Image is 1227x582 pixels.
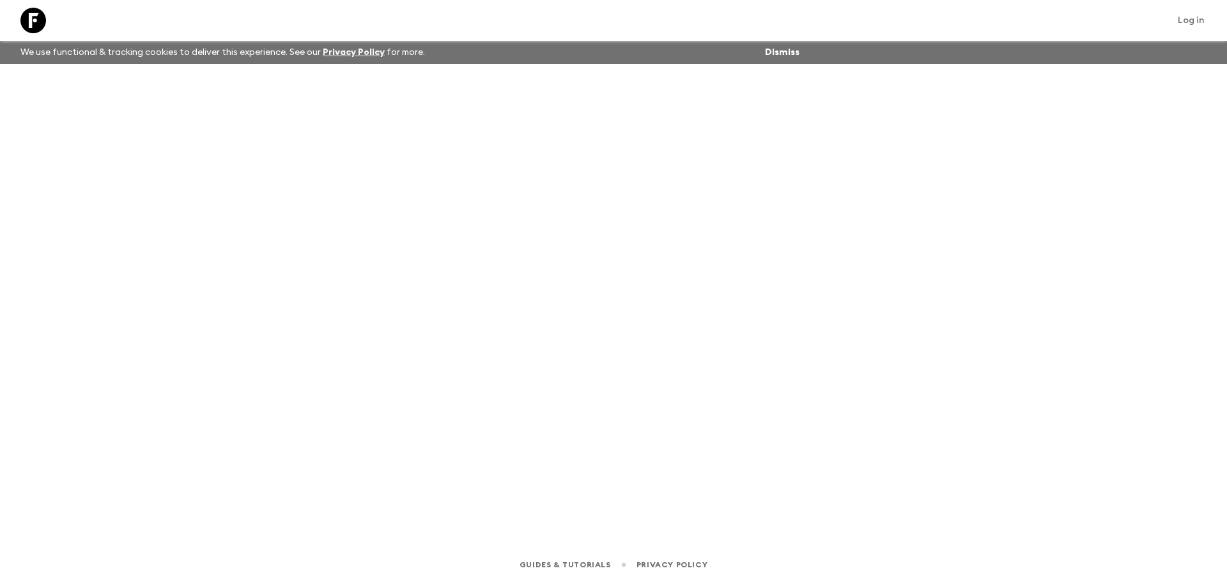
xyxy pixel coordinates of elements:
a: Log in [1171,11,1212,29]
a: Guides & Tutorials [520,558,611,572]
a: Privacy Policy [323,48,385,57]
p: We use functional & tracking cookies to deliver this experience. See our for more. [15,41,430,64]
a: Privacy Policy [637,558,707,572]
button: Dismiss [762,43,803,61]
